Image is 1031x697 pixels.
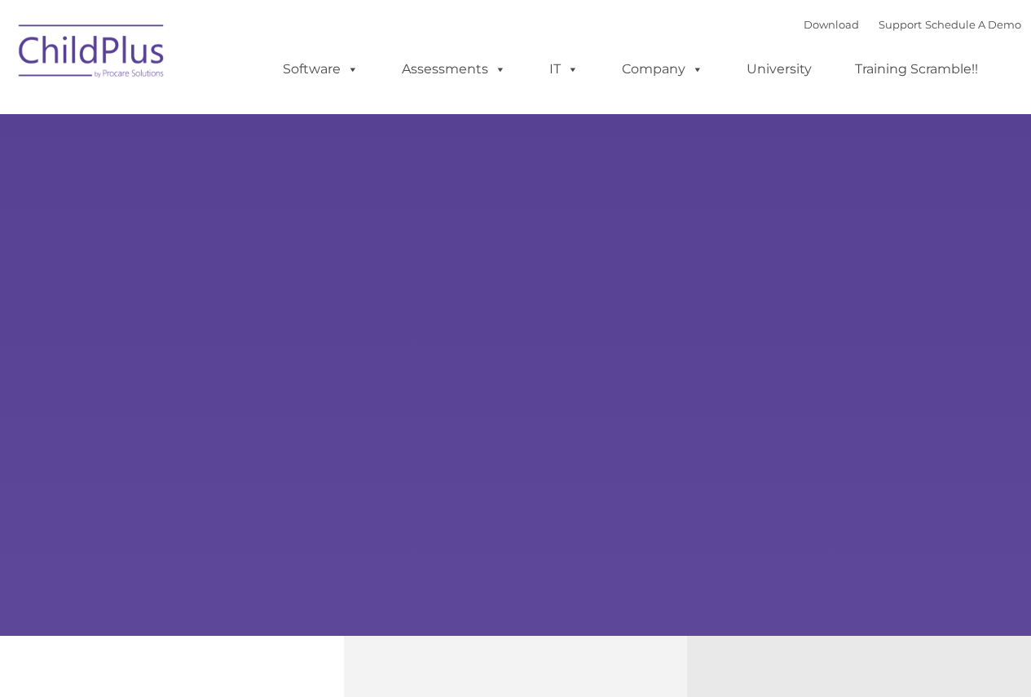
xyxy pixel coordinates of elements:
[267,53,375,86] a: Software
[386,53,522,86] a: Assessments
[839,53,994,86] a: Training Scramble!!
[533,53,595,86] a: IT
[925,18,1021,31] a: Schedule A Demo
[804,18,1021,31] font: |
[804,18,859,31] a: Download
[606,53,720,86] a: Company
[879,18,922,31] a: Support
[730,53,828,86] a: University
[11,13,174,95] img: ChildPlus by Procare Solutions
